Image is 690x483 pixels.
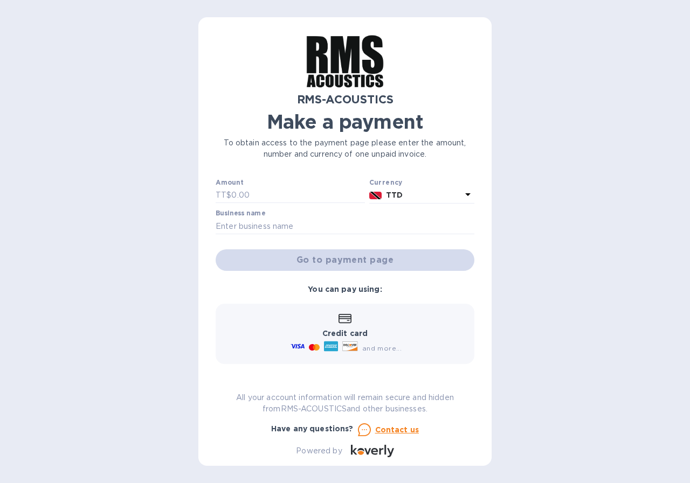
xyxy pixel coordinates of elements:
p: Powered by [296,445,342,457]
label: Amount [216,179,243,186]
b: TTD [386,191,403,199]
input: Enter business name [216,218,474,234]
b: Have any questions? [271,424,354,433]
p: TT$ [216,190,231,201]
b: You can pay using: [308,285,382,293]
label: Business name [216,211,265,217]
b: Currency [369,178,403,186]
img: TTD [369,192,382,199]
u: Contact us [375,425,419,434]
p: All your account information will remain secure and hidden from RMS-ACOUSTICS and other businesses. [216,392,474,415]
p: To obtain access to the payment page please enter the amount, number and currency of one unpaid i... [216,137,474,160]
span: and more... [362,344,402,352]
b: Credit card [322,329,368,338]
h1: Make a payment [216,110,474,133]
input: 0.00 [231,187,364,204]
b: RMS-ACOUSTICS [297,93,394,106]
